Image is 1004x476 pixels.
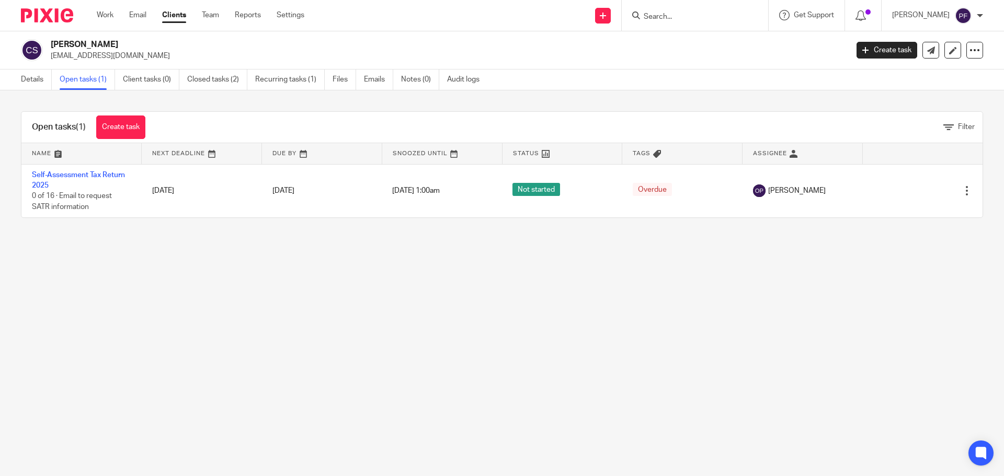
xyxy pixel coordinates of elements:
p: [EMAIL_ADDRESS][DOMAIN_NAME] [51,51,841,61]
a: Notes (0) [401,69,439,90]
img: svg%3E [753,184,766,197]
h1: Open tasks [32,122,86,133]
span: Not started [512,183,560,196]
a: Create task [96,115,145,139]
span: [PERSON_NAME] [768,185,826,196]
td: [DATE] [142,164,262,217]
a: Email [129,10,146,20]
a: Settings [277,10,304,20]
input: Search [643,13,737,22]
a: Reports [235,10,261,20]
p: [PERSON_NAME] [892,10,950,20]
a: Emails [364,69,393,90]
a: Client tasks (0) [123,69,179,90]
a: Files [333,69,356,90]
span: [DATE] 1:00am [392,187,440,194]
span: Overdue [633,183,672,196]
img: svg%3E [955,7,972,24]
a: Details [21,69,52,90]
span: Get Support [794,11,834,19]
a: Recurring tasks (1) [255,69,325,90]
a: Audit logs [447,69,487,90]
img: Pixie [21,8,73,22]
a: Create task [857,42,917,59]
a: Clients [162,10,186,20]
img: svg%3E [21,39,43,61]
a: Team [202,10,219,20]
span: (1) [76,123,86,131]
span: Filter [958,123,975,131]
span: [DATE] [272,187,294,194]
span: Status [513,150,539,156]
span: Tags [633,150,651,156]
span: 0 of 16 · Email to request SATR information [32,192,112,211]
a: Open tasks (1) [60,69,115,90]
a: Work [97,10,113,20]
a: Self-Assessment Tax Return 2025 [32,171,125,189]
span: Snoozed Until [393,150,448,156]
a: Closed tasks (2) [187,69,247,90]
h2: [PERSON_NAME] [51,39,683,50]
